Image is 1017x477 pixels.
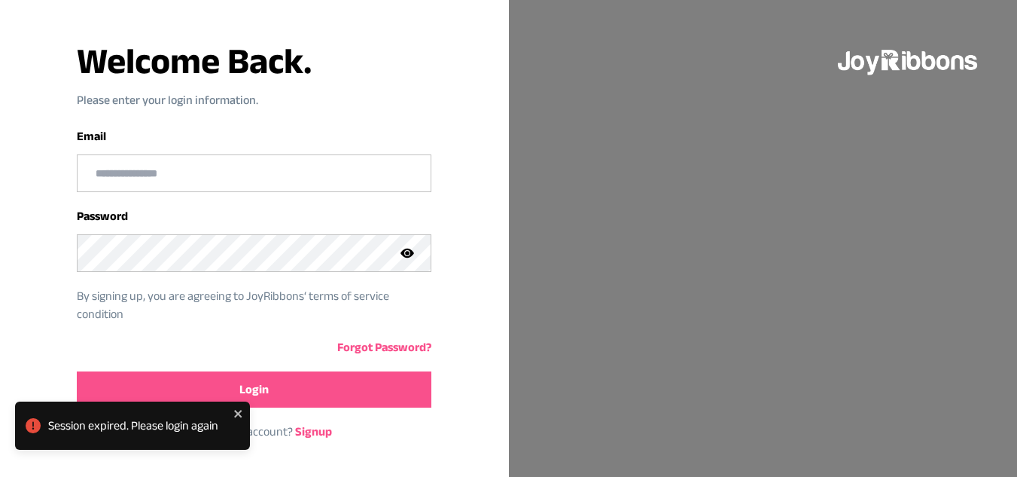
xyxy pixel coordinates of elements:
a: Forgot Password? [337,341,431,353]
label: Password [77,209,128,222]
button: Login [77,372,431,408]
span: Login [239,381,269,399]
div: Session expired. Please login again [48,417,229,435]
label: Email [77,130,106,142]
p: Don‘t have an account? [77,423,431,441]
img: joyribbons [836,36,981,84]
a: Signup [295,425,332,438]
p: By signing up, you are agreeing to JoyRibbons‘ terms of service condition [77,287,409,323]
p: Please enter your login information. [77,91,431,109]
button: close [233,408,244,420]
h3: Welcome Back. [77,43,431,79]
